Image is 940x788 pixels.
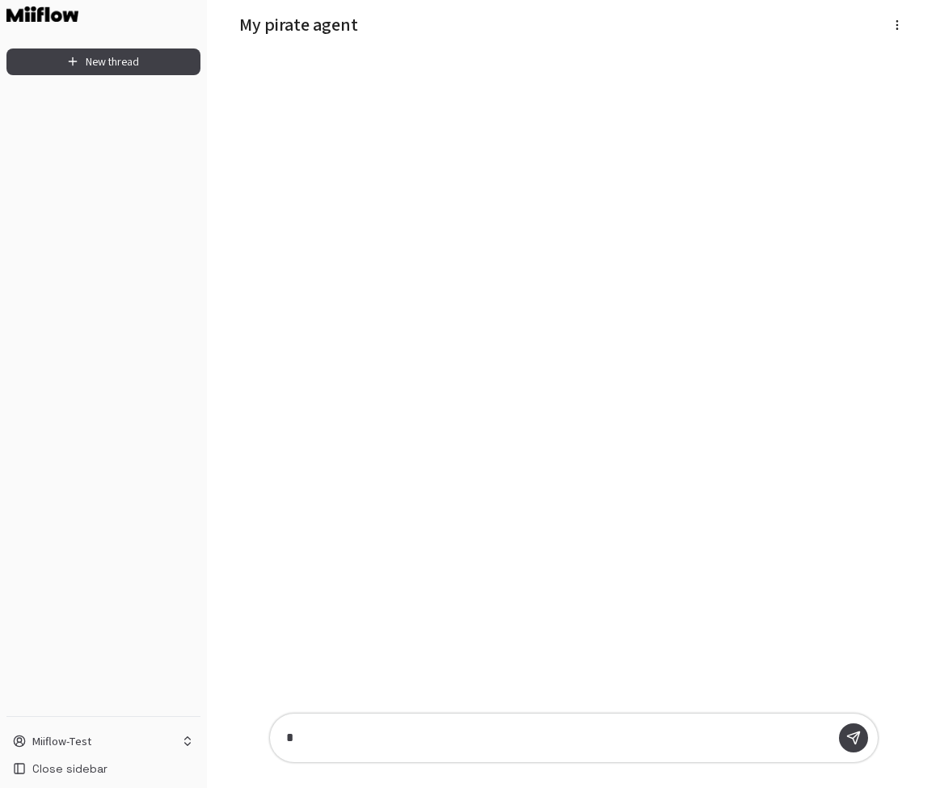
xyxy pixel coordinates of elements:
[6,6,78,22] img: Logo
[32,733,91,749] p: Miiflow-Test
[6,756,200,782] button: Close sidebar
[6,730,200,752] button: Miiflow-Test
[239,13,740,36] h5: My pirate agent
[32,761,107,777] span: Close sidebar
[6,48,200,75] button: New thread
